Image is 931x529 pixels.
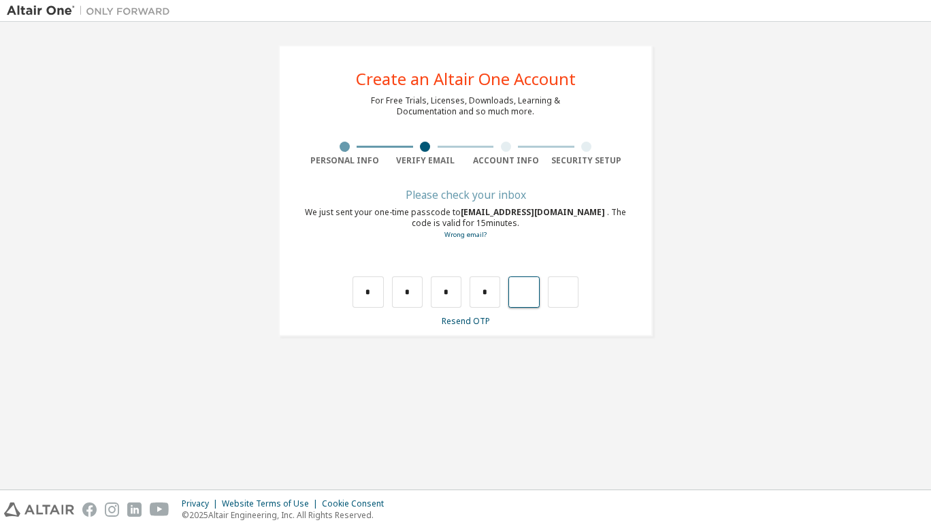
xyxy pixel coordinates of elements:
[304,191,627,199] div: Please check your inbox
[7,4,177,18] img: Altair One
[442,315,490,327] a: Resend OTP
[82,502,97,517] img: facebook.svg
[304,207,627,240] div: We just sent your one-time passcode to . The code is valid for 15 minutes.
[322,498,392,509] div: Cookie Consent
[385,155,466,166] div: Verify Email
[356,71,576,87] div: Create an Altair One Account
[546,155,627,166] div: Security Setup
[465,155,546,166] div: Account Info
[182,509,392,521] p: © 2025 Altair Engineering, Inc. All Rights Reserved.
[182,498,222,509] div: Privacy
[461,206,607,218] span: [EMAIL_ADDRESS][DOMAIN_NAME]
[371,95,560,117] div: For Free Trials, Licenses, Downloads, Learning & Documentation and so much more.
[444,230,487,239] a: Go back to the registration form
[304,155,385,166] div: Personal Info
[150,502,169,517] img: youtube.svg
[222,498,322,509] div: Website Terms of Use
[105,502,119,517] img: instagram.svg
[4,502,74,517] img: altair_logo.svg
[127,502,142,517] img: linkedin.svg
